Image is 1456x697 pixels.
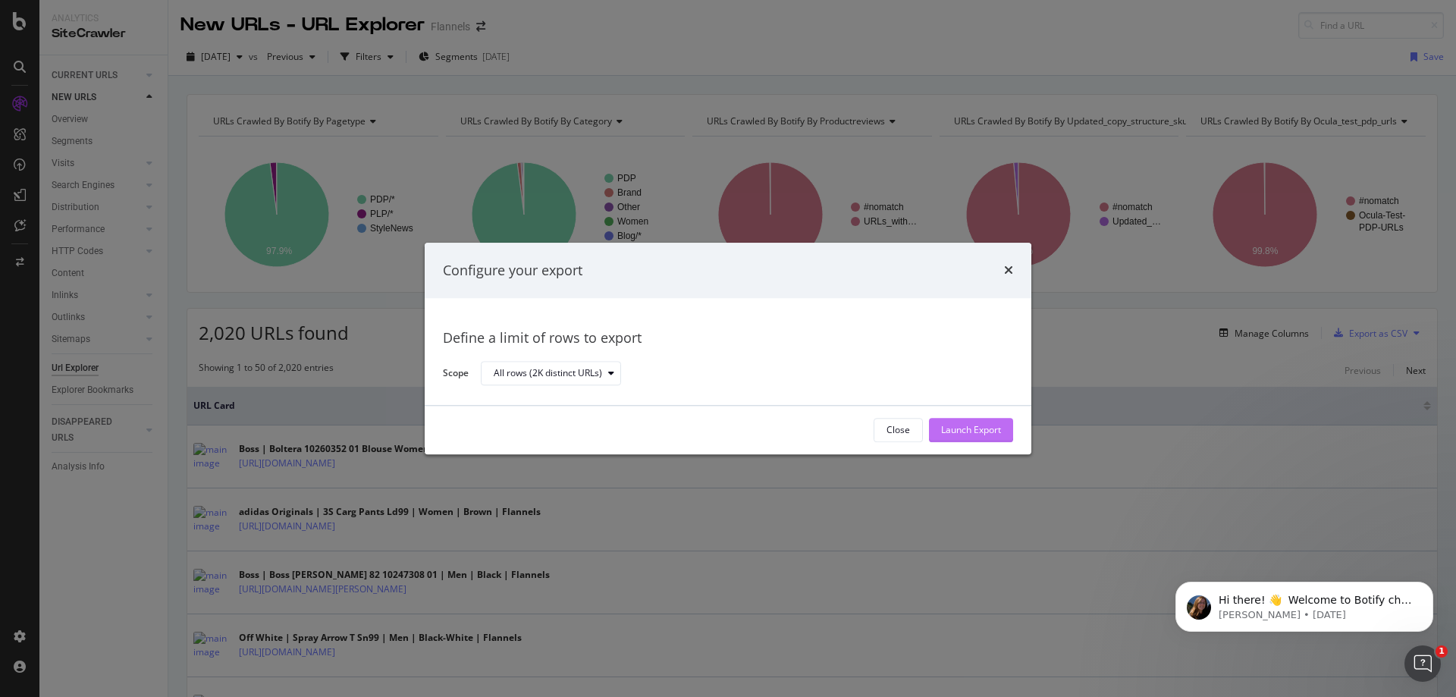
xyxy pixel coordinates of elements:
[1153,550,1456,656] iframe: Intercom notifications message
[1004,261,1013,281] div: times
[1404,645,1441,682] iframe: Intercom live chat
[941,424,1001,437] div: Launch Export
[494,369,602,378] div: All rows (2K distinct URLs)
[443,329,1013,349] div: Define a limit of rows to export
[1436,645,1448,658] span: 1
[929,418,1013,442] button: Launch Export
[874,418,923,442] button: Close
[481,362,621,386] button: All rows (2K distinct URLs)
[886,424,910,437] div: Close
[425,243,1031,454] div: modal
[443,366,469,383] label: Scope
[443,261,582,281] div: Configure your export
